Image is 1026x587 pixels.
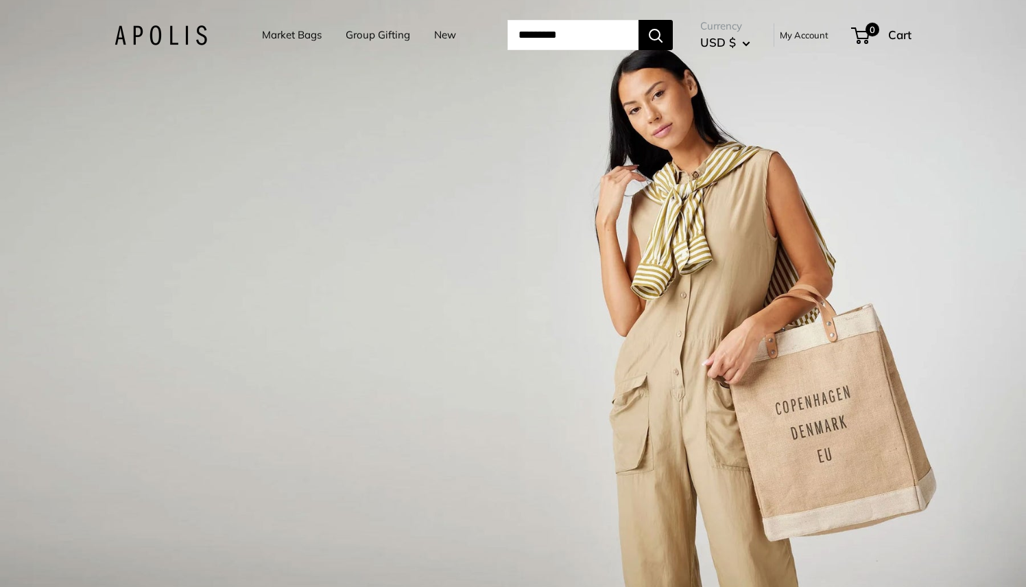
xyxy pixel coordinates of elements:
[434,25,456,45] a: New
[262,25,322,45] a: Market Bags
[346,25,410,45] a: Group Gifting
[508,20,639,50] input: Search...
[700,32,750,54] button: USD $
[639,20,673,50] button: Search
[700,35,736,49] span: USD $
[852,24,911,46] a: 0 Cart
[700,16,750,36] span: Currency
[888,27,911,42] span: Cart
[115,25,207,45] img: Apolis
[866,23,879,36] span: 0
[780,27,828,43] a: My Account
